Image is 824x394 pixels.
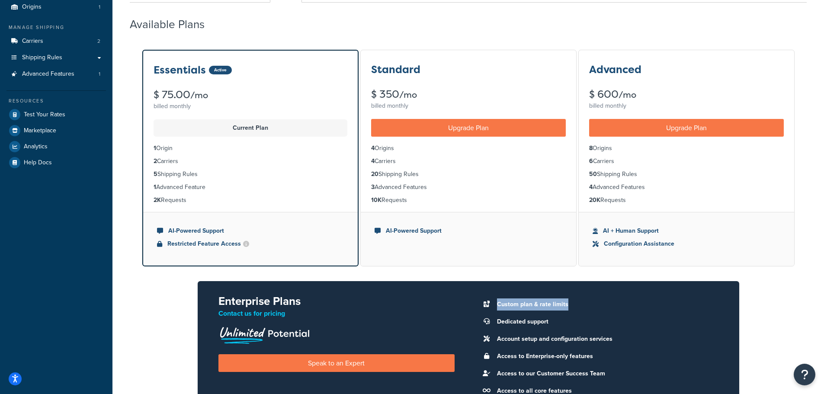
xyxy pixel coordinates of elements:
span: Origins [22,3,42,11]
li: Carriers [371,157,566,166]
h3: Advanced [589,64,641,75]
img: Unlimited Potential [218,324,310,344]
li: Advanced Features [6,66,106,82]
h2: Enterprise Plans [218,295,455,308]
h3: Essentials [154,64,206,76]
li: Account setup and configuration services [493,333,718,345]
span: Shipping Rules [22,54,62,61]
small: /mo [399,89,417,101]
li: AI-Powered Support [157,226,344,236]
a: Shipping Rules [6,50,106,66]
div: billed monthly [589,100,784,112]
button: Open Resource Center [794,364,815,385]
li: AI-Powered Support [375,226,562,236]
span: Help Docs [24,159,52,167]
strong: 1 [154,144,156,153]
li: Advanced Feature [154,183,347,192]
strong: 6 [589,157,593,166]
p: Current Plan [159,122,342,134]
strong: 4 [589,183,593,192]
div: $ 600 [589,89,784,100]
li: Shipping Rules [154,170,347,179]
p: Contact us for pricing [218,308,455,320]
span: 1 [99,3,100,11]
li: Carriers [154,157,347,166]
strong: 20K [589,195,600,205]
div: Active [209,66,232,74]
div: Resources [6,97,106,105]
span: 2 [97,38,100,45]
strong: 20 [371,170,378,179]
a: Speak to an Expert [218,354,455,372]
span: 1 [99,70,100,78]
span: Advanced Features [22,70,74,78]
span: Marketplace [24,127,56,135]
li: AI + Human Support [593,226,780,236]
div: Manage Shipping [6,24,106,31]
a: Marketplace [6,123,106,138]
a: Help Docs [6,155,106,170]
strong: 2K [154,195,161,205]
a: Upgrade Plan [371,119,566,137]
strong: 3 [371,183,375,192]
div: billed monthly [371,100,566,112]
h2: Available Plans [130,18,218,31]
strong: 2 [154,157,157,166]
li: Access to our Customer Success Team [493,368,718,380]
li: Requests [371,195,566,205]
a: Upgrade Plan [589,119,784,137]
li: Origins [371,144,566,153]
strong: 8 [589,144,593,153]
a: Carriers 2 [6,33,106,49]
li: Access to Enterprise-only features [493,350,718,362]
li: Custom plan & rate limits [493,298,718,311]
h3: Standard [371,64,420,75]
li: Restricted Feature Access [157,239,344,249]
li: Shipping Rules [589,170,784,179]
li: Shipping Rules [371,170,566,179]
strong: 1 [154,183,156,192]
strong: 50 [589,170,597,179]
a: Analytics [6,139,106,154]
span: Analytics [24,143,48,151]
li: Origins [589,144,784,153]
a: Test Your Rates [6,107,106,122]
li: Dedicated support [493,316,718,328]
strong: 10K [371,195,382,205]
a: Advanced Features 1 [6,66,106,82]
li: Requests [154,195,347,205]
li: Origin [154,144,347,153]
small: /mo [619,89,636,101]
li: Carriers [589,157,784,166]
li: Carriers [6,33,106,49]
div: $ 75.00 [154,90,347,100]
span: Test Your Rates [24,111,65,119]
strong: 4 [371,157,375,166]
span: Carriers [22,38,43,45]
li: Requests [589,195,784,205]
small: /mo [190,89,208,101]
li: Advanced Features [371,183,566,192]
div: billed monthly [154,100,347,112]
div: $ 350 [371,89,566,100]
strong: 5 [154,170,157,179]
li: Advanced Features [589,183,784,192]
li: Configuration Assistance [593,239,780,249]
strong: 4 [371,144,375,153]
